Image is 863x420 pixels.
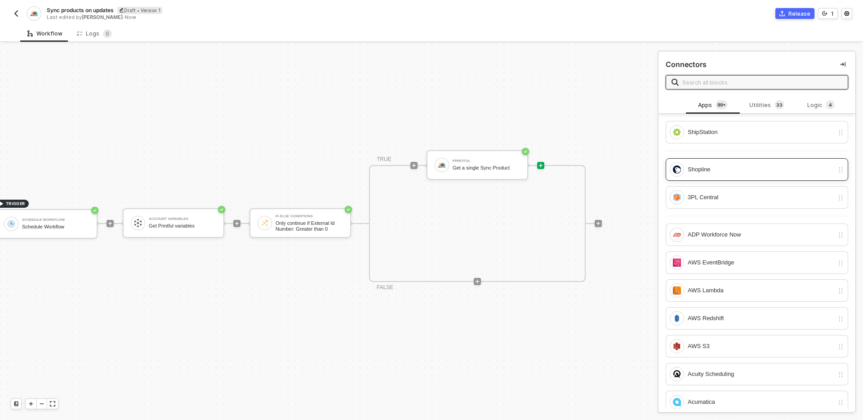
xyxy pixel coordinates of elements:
sup: 4 [826,100,835,109]
img: integration-icon [673,231,681,239]
span: icon-play [411,163,417,168]
div: ShipStation [688,127,834,137]
span: icon-commerce [779,11,785,16]
div: Utilities [747,100,787,110]
div: 3PL Central [688,192,834,202]
div: Account Variables [149,217,216,221]
div: Draft • Version 1 [117,7,162,14]
img: search [672,79,679,86]
span: icon-success-page [522,148,529,155]
span: icon-edit [119,8,124,13]
div: Printful [453,159,520,163]
div: Connectors [666,60,707,69]
span: icon-play [107,221,113,226]
button: Release [775,8,814,19]
sup: 33 [774,100,784,109]
img: icon [261,219,269,227]
span: icon-success-page [218,206,225,213]
img: icon [134,219,142,227]
div: If-Else Conditions [276,214,343,218]
div: Get a single Sync Product [453,165,520,171]
span: icon-settings [844,11,850,16]
span: icon-play [475,279,480,284]
img: drag [837,232,844,239]
div: AWS Redshift [688,313,834,323]
button: back [11,8,22,19]
img: drag [837,399,844,406]
img: integration-icon [673,193,681,201]
span: icon-play [28,401,34,407]
div: Only continue if External Id Number: Greater than 0 [276,220,343,232]
div: ADP Workforce Now [688,230,834,240]
div: Workflow [27,30,62,37]
img: integration-icon [673,259,681,267]
span: icon-play [234,221,240,226]
sup: 0 [103,29,112,38]
button: 1 [818,8,838,19]
span: icon-play [538,163,543,168]
input: Search all blocks [682,77,842,87]
img: integration-icon [30,9,38,18]
div: AWS S3 [688,341,834,351]
div: AWS EventBridge [688,258,834,268]
img: drag [837,371,844,378]
img: integration-icon [673,128,681,136]
img: integration-icon [673,342,681,350]
span: 4 [829,101,832,108]
span: Sync products on updates [47,6,114,14]
img: drag [837,166,844,174]
img: icon [438,161,446,169]
div: 1 [831,10,834,18]
span: 3 [779,101,783,108]
img: integration-icon [673,398,681,406]
div: Apps [693,100,733,110]
img: back [13,10,20,17]
div: Acuity Scheduling [688,369,834,379]
span: [PERSON_NAME] [82,14,123,20]
span: 3 [776,101,779,108]
span: icon-expand [50,401,55,407]
img: integration-icon [673,314,681,322]
img: drag [837,259,844,267]
div: AWS Lambda [688,286,834,295]
img: drag [837,343,844,350]
span: TRIGGER [6,200,25,207]
sup: 177 [716,100,728,109]
div: Get Printful variables [149,223,216,229]
div: FALSE [377,283,393,292]
img: drag [837,194,844,201]
img: integration-icon [673,370,681,378]
div: Schedule Workflow [22,218,89,222]
span: icon-versioning [822,11,827,16]
div: Release [788,10,810,18]
span: icon-play [596,221,601,226]
img: integration-icon [673,286,681,295]
span: icon-collapse-right [840,62,845,67]
div: Shopline [688,165,834,174]
span: icon-success-page [91,207,98,214]
span: icon-success-page [345,206,352,213]
div: Last edited by - Now [47,14,431,21]
img: drag [837,315,844,322]
div: Acumatica [688,397,834,407]
img: drag [837,287,844,295]
img: icon [7,220,15,228]
div: Schedule Workflow [22,224,89,230]
div: Logic [801,100,841,110]
div: TRUE [377,155,391,164]
span: icon-minus [39,401,44,407]
img: integration-icon [673,165,681,174]
div: Logs [77,29,112,38]
img: drag [837,129,844,136]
